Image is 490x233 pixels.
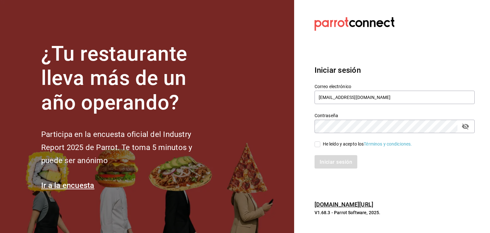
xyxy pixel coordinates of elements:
font: Iniciar sesión [315,66,361,75]
font: V1.68.3 - Parrot Software, 2025. [315,210,381,215]
font: He leído y acepto los [323,141,364,147]
button: campo de contraseña [460,121,471,132]
a: Términos y condiciones. [364,141,412,147]
font: Correo electrónico [315,84,351,89]
a: Ir a la encuesta [41,181,94,190]
a: [DOMAIN_NAME][URL] [315,201,373,208]
input: Ingresa tu correo electrónico [315,91,475,104]
font: Contraseña [315,113,338,118]
font: ¿Tu restaurante lleva más de un año operando? [41,42,187,115]
font: Participa en la encuesta oficial del Industry Report 2025 de Parrot. Te toma 5 minutos y puede se... [41,130,192,165]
